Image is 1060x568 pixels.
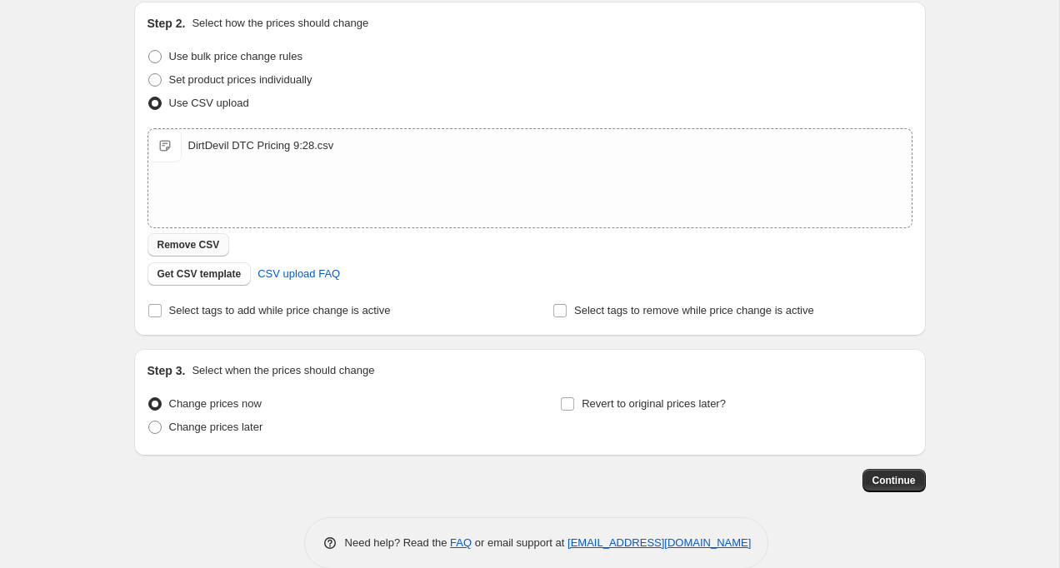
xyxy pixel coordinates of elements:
[862,469,926,492] button: Continue
[192,362,374,379] p: Select when the prices should change
[574,304,814,316] span: Select tags to remove while price change is active
[192,15,368,32] p: Select how the prices should change
[169,304,391,316] span: Select tags to add while price change is active
[157,238,220,252] span: Remove CSV
[169,97,249,109] span: Use CSV upload
[582,397,726,410] span: Revert to original prices later?
[450,536,472,549] a: FAQ
[147,15,186,32] h2: Step 2.
[147,362,186,379] h2: Step 3.
[147,262,252,286] button: Get CSV template
[567,536,751,549] a: [EMAIL_ADDRESS][DOMAIN_NAME]
[169,421,263,433] span: Change prices later
[472,536,567,549] span: or email support at
[147,233,230,257] button: Remove CSV
[247,261,350,287] a: CSV upload FAQ
[345,536,451,549] span: Need help? Read the
[169,50,302,62] span: Use bulk price change rules
[188,137,334,154] div: DirtDevil DTC Pricing 9:28.csv
[157,267,242,281] span: Get CSV template
[872,474,916,487] span: Continue
[169,397,262,410] span: Change prices now
[257,266,340,282] span: CSV upload FAQ
[169,73,312,86] span: Set product prices individually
